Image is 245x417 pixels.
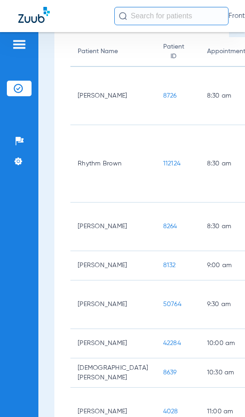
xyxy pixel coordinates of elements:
iframe: Chat Widget [199,373,245,417]
td: [PERSON_NAME] [70,203,156,251]
td: [PERSON_NAME] [70,251,156,280]
span: 42284 [163,340,181,346]
span: 8639 [163,369,177,376]
span: 8132 [163,262,176,269]
img: hamburger-icon [12,39,27,50]
span: 50764 [163,301,181,307]
img: Search Icon [119,12,127,20]
div: Patient ID [163,42,192,61]
span: 8726 [163,93,177,99]
td: Rhythm Brown [70,125,156,203]
td: [PERSON_NAME] [70,67,156,125]
input: Search for patients [114,7,229,25]
span: 112124 [163,160,181,167]
td: [DEMOGRAPHIC_DATA][PERSON_NAME] [70,358,156,388]
td: [PERSON_NAME] [70,329,156,358]
span: 4028 [163,408,178,415]
div: Patient Name [78,47,149,56]
img: Zuub Logo [18,7,50,23]
div: Patient ID [163,42,184,61]
div: Patient Name [78,47,118,56]
span: 8264 [163,223,177,230]
td: [PERSON_NAME] [70,280,156,329]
